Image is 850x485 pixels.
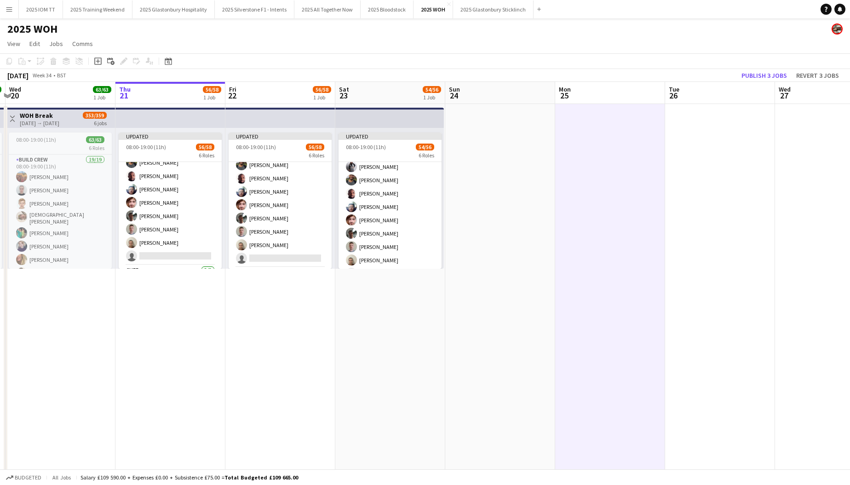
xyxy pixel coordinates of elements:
div: 1 Job [313,94,331,101]
span: 63/63 [86,136,104,143]
span: 20 [8,90,21,101]
span: Sun [449,85,460,93]
span: 56/58 [203,86,221,93]
button: 2025 Silverstone F1 - Intents [215,0,294,18]
span: 24 [448,90,460,101]
button: 2025 WOH [414,0,453,18]
span: 08:00-19:00 (11h) [126,144,166,150]
span: 26 [667,90,679,101]
a: Edit [26,38,44,50]
app-card-role: Build Crew19/1908:00-19:00 (11h)[PERSON_NAME][PERSON_NAME][PERSON_NAME][DEMOGRAPHIC_DATA][PERSON_... [9,155,112,429]
button: 2025 Glastonbury Hospitality [132,0,215,18]
span: 6 Roles [89,144,104,151]
span: 56/58 [196,144,214,150]
span: Wed [779,85,791,93]
div: Updated [229,133,332,140]
app-card-role: [PERSON_NAME][PERSON_NAME][PERSON_NAME][PERSON_NAME][PERSON_NAME][PERSON_NAME][PERSON_NAME][PERSO... [339,48,442,283]
span: 22 [228,90,236,101]
span: Total Budgeted £109 665.00 [224,474,298,481]
div: 1 Job [203,94,221,101]
div: BST [57,72,66,79]
div: Salary £109 590.00 + Expenses £0.00 + Subsistence £75.00 = [80,474,298,481]
span: 08:00-19:00 (11h) [16,136,56,143]
h1: 2025 WOH [7,22,57,36]
a: Jobs [46,38,67,50]
span: Fri [229,85,236,93]
div: [DATE] → [DATE] [20,120,59,127]
span: 54/56 [423,86,441,93]
app-job-card: Updated08:00-19:00 (11h)54/566 Roles[PERSON_NAME][PERSON_NAME][PERSON_NAME][PERSON_NAME][PERSON_N... [339,133,442,269]
span: 6 Roles [419,152,434,159]
div: 1 Job [423,94,441,101]
h3: WOH Break [20,111,59,120]
span: Budgeted [15,474,41,481]
button: Budgeted [5,473,43,483]
span: 353/359 [83,112,107,119]
button: 2025 Bloodstock [361,0,414,18]
span: Edit [29,40,40,48]
span: 08:00-19:00 (11h) [236,144,276,150]
span: Tue [669,85,679,93]
span: 6 Roles [199,152,214,159]
app-job-card: Updated08:00-19:00 (11h)56/586 Roles[PERSON_NAME][PERSON_NAME][PERSON_NAME][PERSON_NAME][PERSON_N... [229,133,332,269]
span: 25 [557,90,571,101]
span: 21 [118,90,131,101]
button: 2025 Training Weekend [63,0,132,18]
span: 54/56 [416,144,434,150]
span: 08:00-19:00 (11h) [346,144,386,150]
span: 6 Roles [309,152,324,159]
span: Wed [9,85,21,93]
span: Thu [119,85,131,93]
button: 2025 IOM TT [19,0,63,18]
app-card-role: Chef3/3 [119,265,222,323]
span: Jobs [49,40,63,48]
a: View [4,38,24,50]
span: All jobs [51,474,73,481]
span: Week 34 [30,72,53,79]
button: 2025 Glastonbury Sticklinch [453,0,534,18]
app-job-card: Updated08:00-19:00 (11h)56/586 Roles[PERSON_NAME][PERSON_NAME][PERSON_NAME][PERSON_NAME][PERSON_N... [119,133,222,269]
span: Sat [339,85,349,93]
span: Comms [72,40,93,48]
button: 2025 All Together Now [294,0,361,18]
div: Updated [119,133,222,140]
span: 56/58 [306,144,324,150]
span: 63/63 [93,86,111,93]
span: 23 [338,90,349,101]
app-user-avatar: Emily Applegate [832,23,843,35]
span: Mon [559,85,571,93]
span: View [7,40,20,48]
div: 6 jobs [94,119,107,127]
div: 1 Job [93,94,111,101]
a: Comms [69,38,97,50]
button: Revert 3 jobs [793,69,843,81]
button: Publish 3 jobs [738,69,791,81]
div: [DATE] [7,71,29,80]
div: Updated [339,133,442,140]
span: 56/58 [313,86,331,93]
app-job-card: 08:00-19:00 (11h)63/636 RolesBuild Crew19/1908:00-19:00 (11h)[PERSON_NAME][PERSON_NAME][PERSON_NA... [9,133,112,269]
span: 27 [777,90,791,101]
